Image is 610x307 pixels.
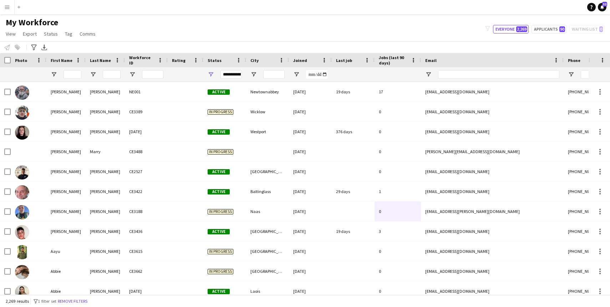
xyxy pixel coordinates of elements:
div: [DATE] [289,241,332,261]
div: [EMAIL_ADDRESS][DOMAIN_NAME] [421,281,564,301]
div: [EMAIL_ADDRESS][DOMAIN_NAME] [421,82,564,102]
img: Aaron Smyth [15,225,29,239]
div: [EMAIL_ADDRESS][DOMAIN_NAME] [421,241,564,261]
div: [DATE] [289,102,332,121]
div: [PERSON_NAME] [86,222,125,241]
span: Phone [568,58,580,63]
span: In progress [208,269,233,274]
div: [PERSON_NAME] [46,222,86,241]
div: [GEOGRAPHIC_DATA] [246,162,289,181]
span: Active [208,89,230,95]
span: Email [425,58,437,63]
span: City [250,58,259,63]
button: Open Filter Menu [568,71,574,78]
button: Open Filter Menu [90,71,96,78]
div: [EMAIL_ADDRESS][DOMAIN_NAME] [421,222,564,241]
a: Status [41,29,61,38]
div: [PERSON_NAME] [46,82,86,102]
div: [GEOGRAPHIC_DATA] [246,222,289,241]
div: Wicklow [246,102,289,121]
div: [EMAIL_ADDRESS][DOMAIN_NAME] [421,182,564,201]
div: [PERSON_NAME] [86,122,125,141]
span: In progress [208,209,233,214]
div: [PERSON_NAME] [86,82,125,102]
img: Aaron Sharpe [15,205,29,219]
div: Aayu [46,241,86,261]
button: Open Filter Menu [250,71,257,78]
img: Aayu Kumar [15,245,29,259]
div: 0 [375,102,421,121]
div: CE3662 [125,261,168,281]
button: Applicants90 [532,25,566,33]
div: [PERSON_NAME] [86,182,125,201]
img: Aaron Crinnion [15,105,29,120]
div: 1 [375,182,421,201]
span: In progress [208,109,233,115]
div: Abbie [46,281,86,301]
span: Active [208,129,230,135]
div: CE3188 [125,202,168,221]
span: In progress [208,149,233,155]
input: City Filter Input [263,70,285,79]
div: [DATE] [289,222,332,241]
div: [EMAIL_ADDRESS][DOMAIN_NAME] [421,261,564,281]
div: Marry [86,142,125,161]
div: [DATE] [289,82,332,102]
div: [GEOGRAPHIC_DATA] 8 [246,241,289,261]
span: In progress [208,249,233,254]
span: Last job [336,58,352,63]
button: Open Filter Menu [425,71,432,78]
img: Aaron O [15,165,29,179]
div: [EMAIL_ADDRESS][PERSON_NAME][DOMAIN_NAME] [421,202,564,221]
div: 19 days [332,222,375,241]
button: Open Filter Menu [129,71,136,78]
img: Aaron Cleary [15,85,29,100]
span: Last Name [90,58,111,63]
span: Jobs (last 90 days) [379,55,408,66]
div: 0 [375,142,421,161]
button: Everyone2,269 [493,25,529,33]
span: Active [208,229,230,234]
div: [PERSON_NAME] [86,261,125,281]
a: 32 [598,3,606,11]
span: Rating [172,58,185,63]
div: Westport [246,122,289,141]
span: First Name [51,58,72,63]
div: [PERSON_NAME] [46,122,86,141]
div: [PERSON_NAME] [46,102,86,121]
div: CE3389 [125,102,168,121]
div: CE3436 [125,222,168,241]
div: NE001 [125,82,168,102]
div: 19 days [332,82,375,102]
div: Abbie [46,261,86,281]
button: Open Filter Menu [293,71,300,78]
button: Remove filters [56,297,89,305]
span: Comms [80,31,96,37]
div: [EMAIL_ADDRESS][DOMAIN_NAME] [421,122,564,141]
div: [PERSON_NAME] [86,102,125,121]
a: Tag [62,29,75,38]
div: 0 [375,202,421,221]
div: [PERSON_NAME] [46,182,86,201]
button: Open Filter Menu [51,71,57,78]
img: Aaron Ledwith [15,125,29,140]
div: CE3422 [125,182,168,201]
div: [DATE] [289,122,332,141]
span: Active [208,169,230,175]
div: 0 [375,281,421,301]
div: [EMAIL_ADDRESS][DOMAIN_NAME] [421,162,564,181]
span: Joined [293,58,307,63]
input: Workforce ID Filter Input [142,70,163,79]
input: Joined Filter Input [306,70,327,79]
span: Status [208,58,222,63]
input: Last Name Filter Input [103,70,121,79]
span: 1 filter set [38,298,56,304]
div: 376 days [332,122,375,141]
div: Naas [246,202,289,221]
span: 32 [602,2,607,6]
div: [DATE] [289,261,332,281]
span: Active [208,289,230,294]
span: Status [44,31,58,37]
a: Export [20,29,40,38]
div: 0 [375,241,421,261]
